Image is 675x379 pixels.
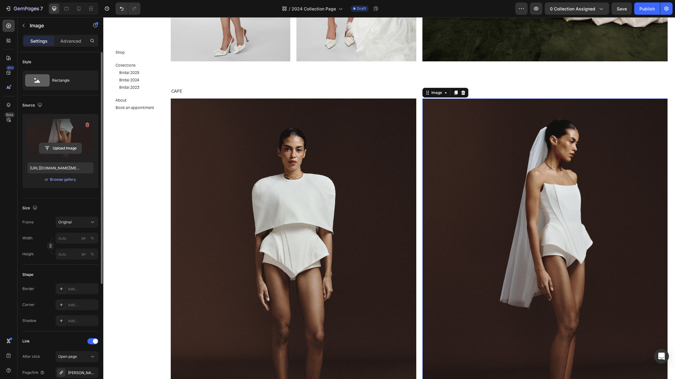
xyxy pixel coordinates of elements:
[327,73,340,78] div: Image
[116,2,140,15] div: Undo/Redo
[55,351,98,362] button: Open page
[5,112,15,117] div: Beta
[22,286,34,292] div: Border
[30,22,82,29] p: Image
[22,251,34,257] label: Height
[22,318,36,323] div: Shadow
[68,370,97,376] div: [PERSON_NAME]-silk-corset
[40,5,43,12] p: 7
[22,302,35,307] div: Corner
[82,251,86,257] div: px
[22,235,32,241] label: Width
[654,349,669,364] div: Open Intercom Messenger
[55,233,98,244] input: px%
[39,143,82,154] button: Upload Image
[90,235,94,241] div: %
[68,318,97,324] div: Add...
[22,354,40,359] div: After click
[90,251,94,257] div: %
[50,176,76,183] button: Browse gallery
[80,250,87,258] button: %
[612,2,632,15] button: Save
[80,234,87,242] button: %
[550,6,595,12] span: 0 collection assigned
[22,204,39,212] div: Size
[6,65,15,70] div: 450
[289,6,290,12] span: /
[22,219,34,225] label: Frame
[55,249,98,260] input: px%
[58,354,77,359] span: Open page
[45,176,48,183] span: or
[639,6,655,12] div: Publish
[2,2,46,15] button: 7
[55,217,98,228] button: Original
[22,338,30,344] div: Link
[89,250,96,258] button: px
[357,6,366,11] span: Draft
[545,2,609,15] button: 0 collection assigned
[22,272,33,277] div: Shape
[22,59,31,65] div: Style
[617,6,627,11] span: Save
[89,234,96,242] button: px
[68,286,97,292] div: Add...
[292,6,336,12] span: 2024 Collection Page
[27,162,93,173] input: https://example.com/image.jpg
[58,219,72,225] span: Original
[52,73,90,87] div: Rectangle
[50,177,76,182] div: Browse gallery
[60,38,81,44] p: Advanced
[634,2,660,15] button: Publish
[22,101,44,110] div: Source
[82,235,86,241] div: px
[103,17,675,379] iframe: Design area
[22,370,45,375] div: Page/link
[30,38,48,44] p: Settings
[68,302,97,308] div: Add...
